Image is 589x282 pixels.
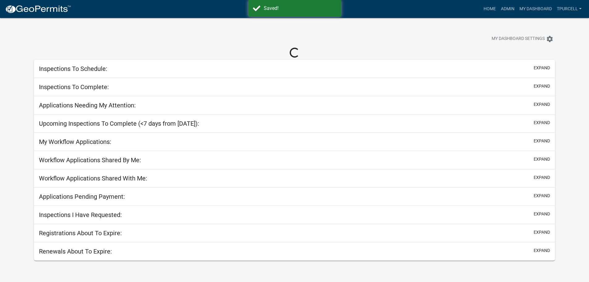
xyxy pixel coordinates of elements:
[534,65,550,71] button: expand
[534,193,550,199] button: expand
[39,138,111,145] h5: My Workflow Applications:
[39,211,122,219] h5: Inspections I Have Requested:
[534,101,550,108] button: expand
[39,175,147,182] h5: Workflow Applications Shared With Me:
[546,35,553,43] i: settings
[534,247,550,254] button: expand
[534,229,550,236] button: expand
[264,5,336,12] div: Saved!
[554,3,584,15] a: Tpurcell
[492,35,545,43] span: My Dashboard Settings
[498,3,517,15] a: Admin
[39,102,136,109] h5: Applications Needing My Attention:
[487,33,558,45] button: My Dashboard Settingssettings
[534,174,550,181] button: expand
[39,248,112,255] h5: Renewals About To Expire:
[534,138,550,144] button: expand
[481,3,498,15] a: Home
[534,83,550,89] button: expand
[534,119,550,126] button: expand
[534,211,550,217] button: expand
[39,229,122,237] h5: Registrations About To Expire:
[39,193,125,200] h5: Applications Pending Payment:
[517,3,554,15] a: My Dashboard
[39,83,109,91] h5: Inspections To Complete:
[534,156,550,163] button: expand
[39,156,141,164] h5: Workflow Applications Shared By Me:
[39,120,199,127] h5: Upcoming Inspections To Complete (<7 days from [DATE]):
[39,65,107,72] h5: Inspections To Schedule:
